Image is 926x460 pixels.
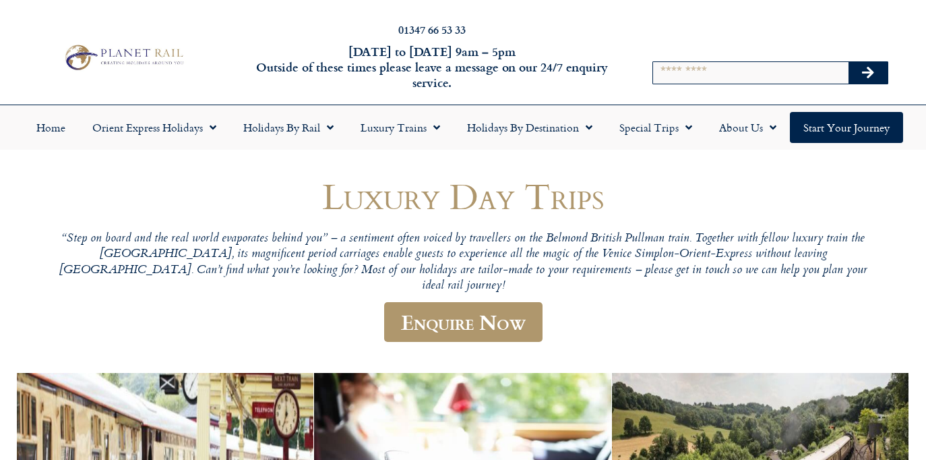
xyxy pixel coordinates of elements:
[848,62,888,84] button: Search
[606,112,706,143] a: Special Trips
[59,231,867,294] p: “Step on board and the real world evaporates behind you” – a sentiment often voiced by travellers...
[706,112,790,143] a: About Us
[790,112,903,143] a: Start your Journey
[60,42,187,73] img: Planet Rail Train Holidays Logo
[79,112,230,143] a: Orient Express Holidays
[250,44,614,91] h6: [DATE] to [DATE] 9am – 5pm Outside of these times please leave a message on our 24/7 enquiry serv...
[59,176,867,216] h1: Luxury Day Trips
[454,112,606,143] a: Holidays by Destination
[347,112,454,143] a: Luxury Trains
[384,302,543,342] a: Enquire Now
[7,112,919,143] nav: Menu
[230,112,347,143] a: Holidays by Rail
[398,22,466,37] a: 01347 66 53 33
[23,112,79,143] a: Home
